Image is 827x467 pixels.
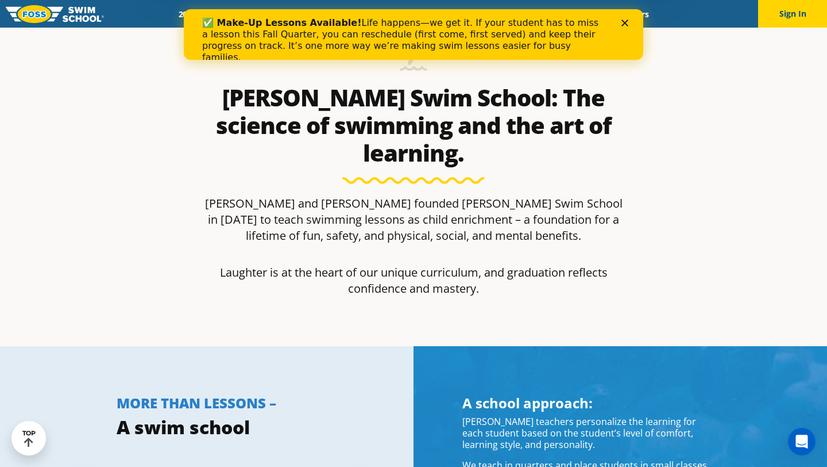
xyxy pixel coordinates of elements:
[18,8,423,54] div: Life happens—we get it. If your student has to miss a lesson this Fall Quarter, you can reschedul...
[200,196,627,244] p: [PERSON_NAME] and [PERSON_NAME] founded [PERSON_NAME] Swim School in [DATE] to teach swimming les...
[200,265,627,297] p: Laughter is at the heart of our unique curriculum, and graduation reflects confidence and mastery.
[788,428,816,455] iframe: Intercom live chat
[200,84,627,167] h2: [PERSON_NAME] Swim School: The science of swimming and the art of learning.
[611,9,659,20] a: Careers
[184,9,643,60] iframe: Intercom live chat banner
[462,393,593,412] span: A school approach:
[22,430,36,447] div: TOP
[117,393,276,412] span: MORE THAN LESSONS –
[438,10,449,17] div: Close
[575,9,611,20] a: Blog
[18,8,177,19] b: ✅ Make-Up Lessons Available!
[6,5,104,23] img: FOSS Swim School Logo
[389,9,454,20] a: About FOSS
[400,43,427,78] img: icon-swimming-diving-2.png
[462,416,710,450] p: [PERSON_NAME] teachers personalize the learning for each student based on the student’s level of ...
[240,9,288,20] a: Schools
[117,416,365,439] h3: A swim school
[168,9,240,20] a: 2025 Calendar
[288,9,389,20] a: Swim Path® Program
[453,9,575,20] a: Swim Like [PERSON_NAME]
